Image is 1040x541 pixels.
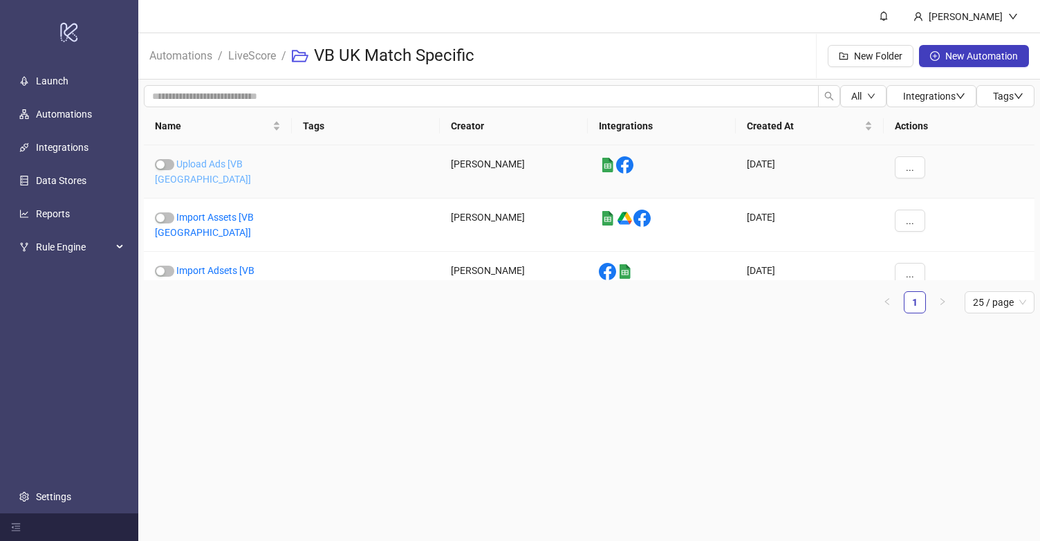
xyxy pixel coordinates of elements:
[155,118,270,134] span: Name
[36,233,112,261] span: Rule Engine
[19,242,29,252] span: fork
[144,107,292,145] th: Name
[976,85,1034,107] button: Tagsdown
[956,91,965,101] span: down
[840,85,886,107] button: Alldown
[876,291,898,313] li: Previous Page
[913,12,923,21] span: user
[886,85,976,107] button: Integrationsdown
[314,45,474,67] h3: VB UK Match Specific
[906,162,914,173] span: ...
[147,47,215,62] a: Automations
[36,75,68,86] a: Launch
[884,107,1034,145] th: Actions
[906,268,914,279] span: ...
[36,208,70,219] a: Reports
[736,252,884,305] div: [DATE]
[155,265,254,291] a: Import Adsets [VB [GEOGRAPHIC_DATA]]
[903,91,965,102] span: Integrations
[879,11,889,21] span: bell
[851,91,862,102] span: All
[904,292,925,313] a: 1
[155,158,251,185] a: Upload Ads [VB [GEOGRAPHIC_DATA]]
[876,291,898,313] button: left
[440,252,588,305] div: [PERSON_NAME]
[895,210,925,232] button: ...
[440,107,588,145] th: Creator
[824,91,834,101] span: search
[736,145,884,199] div: [DATE]
[218,45,223,67] li: /
[828,45,913,67] button: New Folder
[1008,12,1018,21] span: down
[931,291,954,313] button: right
[292,107,440,145] th: Tags
[281,45,286,67] li: /
[895,263,925,285] button: ...
[923,9,1008,24] div: [PERSON_NAME]
[440,145,588,199] div: [PERSON_NAME]
[588,107,736,145] th: Integrations
[904,291,926,313] li: 1
[931,291,954,313] li: Next Page
[225,47,279,62] a: LiveScore
[36,109,92,120] a: Automations
[906,215,914,226] span: ...
[736,107,884,145] th: Created At
[965,291,1034,313] div: Page Size
[839,51,848,61] span: folder-add
[895,156,925,178] button: ...
[292,48,308,64] span: folder-open
[993,91,1023,102] span: Tags
[736,199,884,252] div: [DATE]
[155,212,254,238] a: Import Assets [VB [GEOGRAPHIC_DATA]]
[854,51,902,62] span: New Folder
[973,292,1026,313] span: 25 / page
[930,51,940,61] span: plus-circle
[883,297,891,306] span: left
[945,51,1018,62] span: New Automation
[36,491,71,502] a: Settings
[36,142,89,153] a: Integrations
[747,118,862,134] span: Created At
[919,45,1029,67] button: New Automation
[867,92,875,100] span: down
[1014,91,1023,101] span: down
[36,175,86,186] a: Data Stores
[11,522,21,532] span: menu-fold
[938,297,947,306] span: right
[440,199,588,252] div: [PERSON_NAME]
